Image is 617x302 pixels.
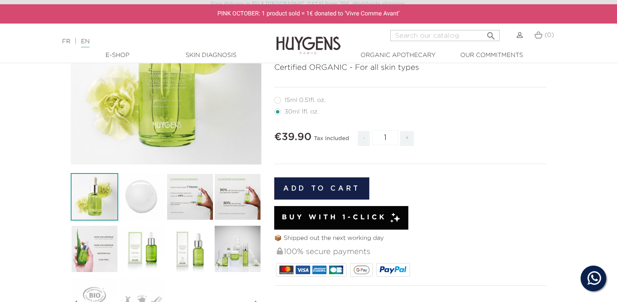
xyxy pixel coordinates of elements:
span: (0) [545,32,554,38]
a: Our commitments [449,51,534,60]
span: + [400,131,414,146]
label: 15ml 0.51fl. oz. [274,97,336,104]
span: €39.90 [274,132,311,142]
img: AMEX [312,266,326,274]
input: Quantity [372,130,398,145]
img: MASTERCARD [279,266,294,274]
input: Search [390,30,500,41]
img: CB_NATIONALE [329,266,343,274]
a: E-Shop [75,51,160,60]
a: Organic Apothecary [355,51,441,60]
img: VISA [296,266,310,274]
span: - [358,131,370,146]
i:  [486,28,496,39]
a: EN [81,39,90,48]
p: 📦 Shipped out the next working day [274,234,546,243]
div: 100% secure payments [276,243,546,261]
p: Certified ORGANIC - For all skin types [274,62,546,74]
button: Add to cart [274,177,369,200]
img: Huygens [276,23,341,56]
div: Tax included [314,129,349,152]
label: 30ml 1fl. oz. [274,108,329,115]
a: Skin Diagnosis [168,51,254,60]
a: FR [62,39,70,45]
div: | [58,36,251,47]
img: google_pay [353,266,370,274]
button:  [483,27,499,39]
img: 100% secure payments [277,248,283,254]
